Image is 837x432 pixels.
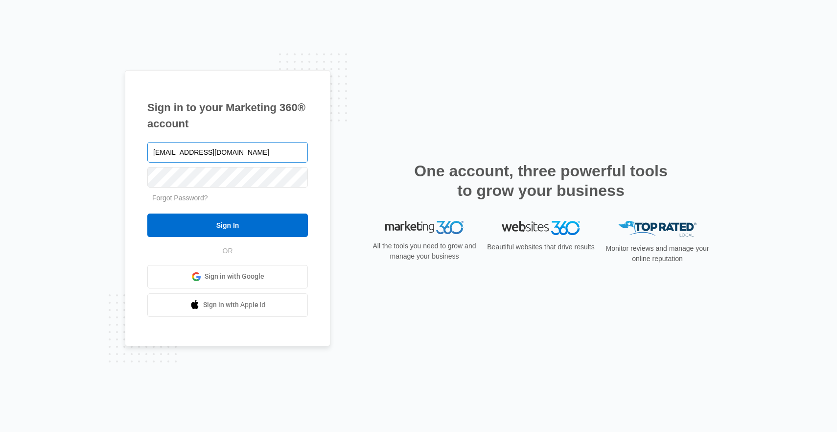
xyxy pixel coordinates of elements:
img: Top Rated Local [618,221,697,237]
p: Monitor reviews and manage your online reputation [603,243,712,264]
p: Beautiful websites that drive results [486,242,596,252]
h2: One account, three powerful tools to grow your business [411,161,671,200]
span: Sign in with Apple Id [203,300,266,310]
span: Sign in with Google [205,271,264,282]
input: Email [147,142,308,163]
h1: Sign in to your Marketing 360® account [147,99,308,132]
img: Websites 360 [502,221,580,235]
input: Sign In [147,214,308,237]
a: Forgot Password? [152,194,208,202]
p: All the tools you need to grow and manage your business [370,241,479,262]
span: OR [216,246,240,256]
a: Sign in with Apple Id [147,293,308,317]
img: Marketing 360 [385,221,464,235]
a: Sign in with Google [147,265,308,288]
